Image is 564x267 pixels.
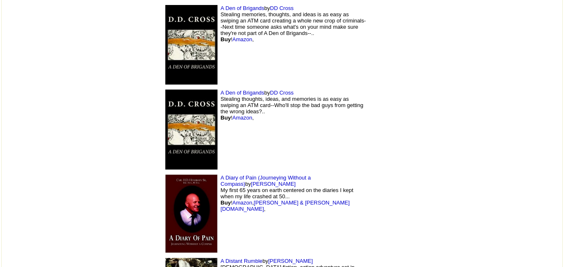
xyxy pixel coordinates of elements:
[220,5,366,42] font: by Stealing memories, thoughts, and ideas is as easy as swiping an ATM card creating a whole new ...
[374,105,407,155] img: shim.gif
[165,90,218,170] img: 58043.jpg
[415,132,417,135] img: shim.gif
[233,115,253,121] a: Amazon
[165,175,218,253] img: 16518.jpg
[415,47,417,50] img: shim.gif
[415,216,417,218] img: shim.gif
[233,36,253,42] a: Amazon
[374,20,407,70] img: shim.gif
[220,200,349,212] a: [PERSON_NAME] & [PERSON_NAME][DOMAIN_NAME]
[220,115,231,121] b: Buy
[220,200,231,206] b: Buy
[233,200,253,206] a: Amazon
[270,90,293,96] a: DD Cross
[220,175,311,187] a: A Diary of Pain (Journeying Without a Compass)
[251,181,296,187] a: [PERSON_NAME]
[220,181,353,212] font: by My first 65 years on earth centered on the diaries I kept when my life crashed at 50... ! , ,
[220,90,363,121] font: by Stealing thoughts, ideas, and memories is as easy as swiping an ATM card--Who'll stop the bad ...
[268,258,313,264] a: [PERSON_NAME]
[374,189,407,239] img: shim.gif
[270,5,293,11] a: DD Cross
[220,90,264,96] a: A Den of Brigands
[165,5,218,85] img: 58046.jpg
[220,258,262,264] a: A Distant Rumble
[220,5,264,11] a: A Den of Brigands
[220,36,231,42] b: Buy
